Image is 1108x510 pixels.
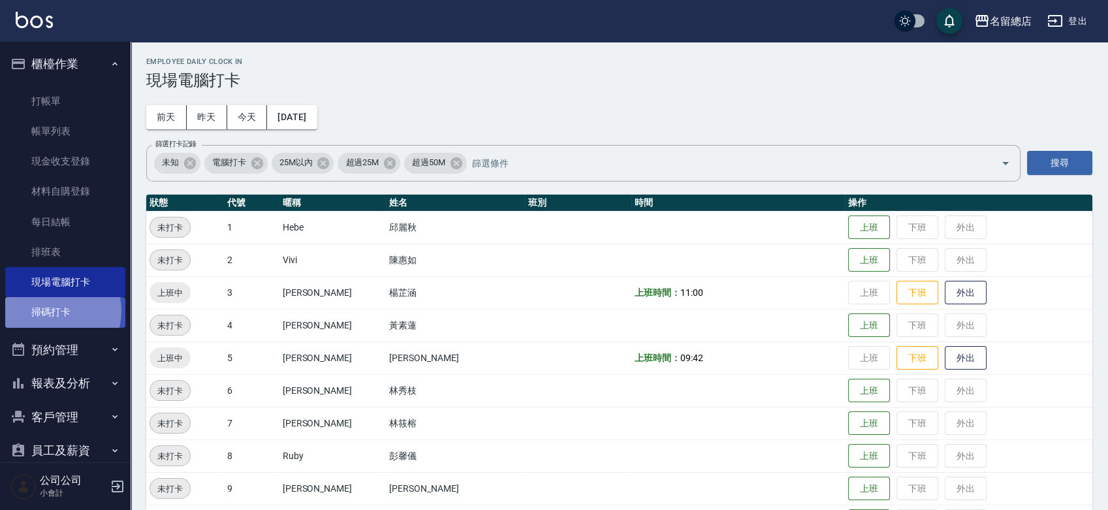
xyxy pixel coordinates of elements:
td: [PERSON_NAME] [279,374,386,407]
td: [PERSON_NAME] [386,472,525,505]
label: 篩選打卡記錄 [155,139,197,149]
b: 上班時間： [635,353,680,363]
th: 暱稱 [279,195,386,212]
td: 9 [224,472,279,505]
span: 11:00 [680,287,703,298]
button: 昨天 [187,105,227,129]
td: [PERSON_NAME] [279,472,386,505]
b: 上班時間： [635,287,680,298]
button: 上班 [848,477,890,501]
td: 陳惠如 [386,244,525,276]
td: 彭馨儀 [386,439,525,472]
button: 前天 [146,105,187,129]
td: 7 [224,407,279,439]
span: 電腦打卡 [204,156,254,169]
a: 每日結帳 [5,207,125,237]
td: [PERSON_NAME] [386,342,525,374]
div: 未知 [154,153,200,174]
button: 上班 [848,444,890,468]
th: 班別 [525,195,631,212]
a: 現金收支登錄 [5,146,125,176]
a: 掃碼打卡 [5,297,125,327]
button: 下班 [896,281,938,305]
span: 25M以內 [272,156,321,169]
button: 預約管理 [5,333,125,367]
div: 超過25M [338,153,400,174]
th: 代號 [224,195,279,212]
td: [PERSON_NAME] [279,276,386,309]
td: 2 [224,244,279,276]
button: 登出 [1042,9,1092,33]
button: 今天 [227,105,268,129]
td: 4 [224,309,279,342]
td: 8 [224,439,279,472]
div: 超過50M [404,153,467,174]
button: save [936,8,962,34]
button: 外出 [945,346,987,370]
button: 上班 [848,313,890,338]
span: 09:42 [680,353,703,363]
button: 上班 [848,248,890,272]
div: 名留總店 [990,13,1032,29]
td: [PERSON_NAME] [279,342,386,374]
a: 現場電腦打卡 [5,267,125,297]
span: 未打卡 [150,253,190,267]
button: 員工及薪資 [5,434,125,468]
img: Logo [16,12,53,28]
button: 上班 [848,411,890,436]
h5: 公司公司 [40,474,106,487]
button: 上班 [848,379,890,403]
span: 未打卡 [150,384,190,398]
span: 未打卡 [150,417,190,430]
button: 櫃檯作業 [5,47,125,81]
img: Person [10,473,37,500]
button: 上班 [848,215,890,240]
span: 未打卡 [150,449,190,463]
h3: 現場電腦打卡 [146,71,1092,89]
button: 外出 [945,281,987,305]
td: 3 [224,276,279,309]
button: 名留總店 [969,8,1037,35]
th: 操作 [845,195,1092,212]
a: 排班表 [5,237,125,267]
h2: Employee Daily Clock In [146,57,1092,66]
button: [DATE] [267,105,317,129]
td: Hebe [279,211,386,244]
button: 搜尋 [1027,151,1092,175]
span: 未打卡 [150,482,190,496]
span: 未知 [154,156,187,169]
span: 上班中 [150,286,191,300]
button: 下班 [896,346,938,370]
span: 超過25M [338,156,387,169]
td: 1 [224,211,279,244]
span: 上班中 [150,351,191,365]
p: 小會計 [40,487,106,499]
th: 狀態 [146,195,224,212]
td: 林秀枝 [386,374,525,407]
span: 未打卡 [150,319,190,332]
td: [PERSON_NAME] [279,407,386,439]
td: [PERSON_NAME] [279,309,386,342]
td: 林筱榕 [386,407,525,439]
td: 楊芷涵 [386,276,525,309]
a: 帳單列表 [5,116,125,146]
span: 超過50M [404,156,453,169]
td: Vivi [279,244,386,276]
th: 時間 [631,195,845,212]
td: 黃素蓮 [386,309,525,342]
th: 姓名 [386,195,525,212]
a: 材料自購登錄 [5,176,125,206]
td: 5 [224,342,279,374]
button: 客戶管理 [5,400,125,434]
button: 報表及分析 [5,366,125,400]
td: Ruby [279,439,386,472]
div: 電腦打卡 [204,153,268,174]
td: 邱麗秋 [386,211,525,244]
button: Open [995,153,1016,174]
input: 篩選條件 [469,151,978,174]
td: 6 [224,374,279,407]
span: 未打卡 [150,221,190,234]
div: 25M以內 [272,153,334,174]
a: 打帳單 [5,86,125,116]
